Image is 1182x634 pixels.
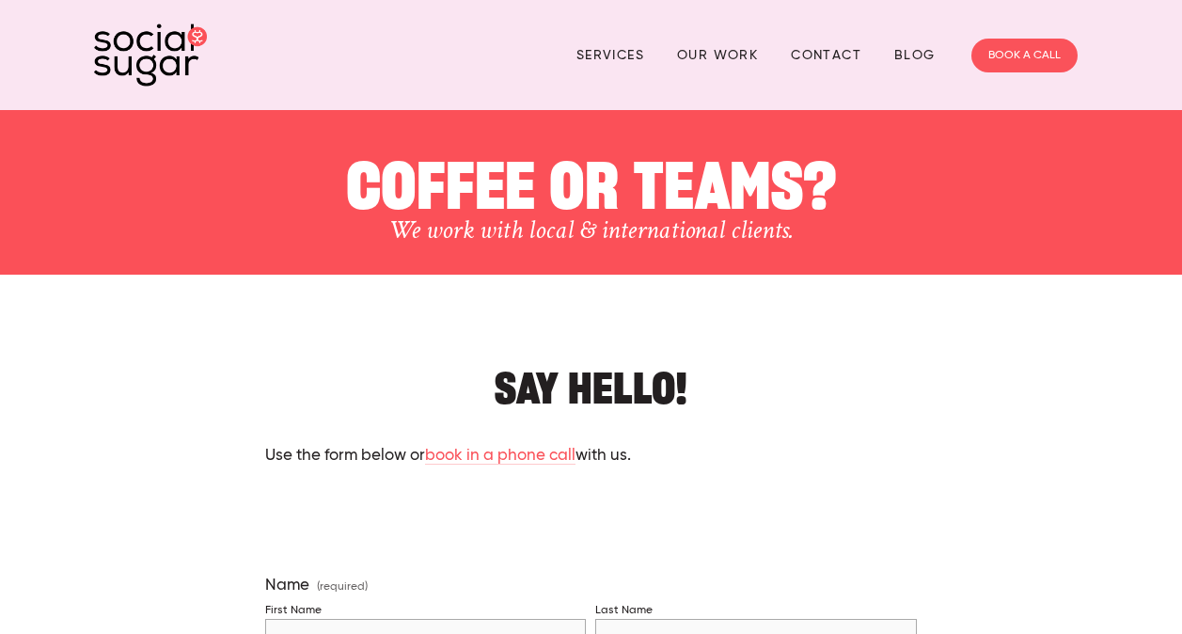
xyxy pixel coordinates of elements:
[894,40,936,70] a: Blog
[265,576,309,595] span: Name
[677,40,758,70] a: Our Work
[317,581,368,593] span: (required)
[265,444,917,468] p: Use the form below or with us.
[94,24,207,87] img: SocialSugar
[576,40,644,70] a: Services
[595,604,653,618] div: Last Name
[163,138,1020,214] h1: COFFEE OR TEAMS?
[425,448,575,466] a: book in a phone call
[163,214,1020,246] h3: We work with local & international clients.
[265,350,917,407] h2: Say hello!
[791,40,861,70] a: Contact
[265,604,322,618] div: First Name
[971,39,1078,72] a: BOOK A CALL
